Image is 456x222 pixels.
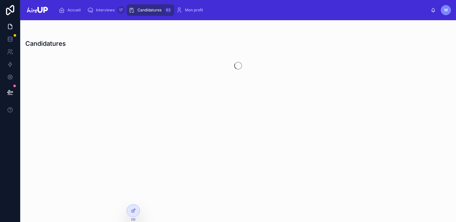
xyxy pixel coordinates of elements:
[67,8,81,13] span: Accueil
[174,4,207,16] a: Mon profil
[25,39,66,48] h1: Candidatures
[25,5,49,15] img: App logo
[444,8,448,13] span: M
[127,4,174,16] a: Candidatures63
[164,6,172,14] div: 63
[117,6,125,14] div: 17
[54,3,431,17] div: scrollable content
[85,4,127,16] a: Interviews17
[137,8,161,13] span: Candidatures
[57,4,85,16] a: Accueil
[185,8,203,13] span: Mon profil
[96,8,115,13] span: Interviews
